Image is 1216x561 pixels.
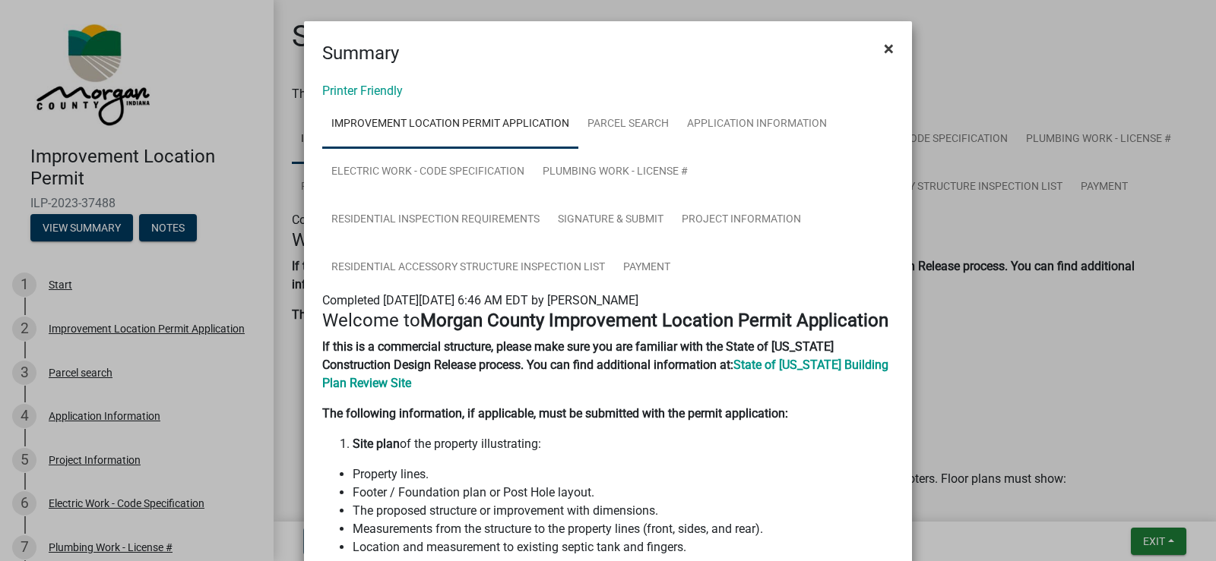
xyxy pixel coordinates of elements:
li: Property lines. [353,465,894,484]
li: The proposed structure or improvement with dimensions. [353,502,894,520]
li: Location and measurement to existing septic tank and fingers. [353,538,894,556]
h4: Summary [322,39,399,67]
button: Close [872,27,906,70]
a: Project Information [673,196,810,244]
a: Plumbing Work - License # [534,148,697,197]
a: Signature & Submit [549,196,673,244]
strong: Site plan [353,437,400,451]
a: Electric Work - Code Specification [322,148,534,197]
li: Footer / Foundation plan or Post Hole layout. [353,484,894,502]
a: Printer Friendly [322,84,403,98]
a: Application Information [678,100,836,149]
a: Improvement Location Permit Application [322,100,578,149]
span: × [884,38,894,59]
li: of the property illustrating: [353,435,894,453]
a: Residential Accessory Structure Inspection List [322,244,614,292]
strong: The following information, if applicable, must be submitted with the permit application: [322,406,788,421]
a: Payment [614,244,679,292]
strong: If this is a commercial structure, please make sure you are familiar with the State of [US_STATE]... [322,339,834,372]
strong: Morgan County Improvement Location Permit Application [420,310,888,331]
a: Residential Inspection Requirements [322,196,549,244]
a: State of [US_STATE] Building Plan Review Site [322,358,888,390]
li: Measurements from the structure to the property lines (front, sides, and rear). [353,520,894,538]
a: Parcel search [578,100,678,149]
h4: Welcome to [322,310,894,332]
span: Completed [DATE][DATE] 6:46 AM EDT by [PERSON_NAME] [322,293,638,307]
